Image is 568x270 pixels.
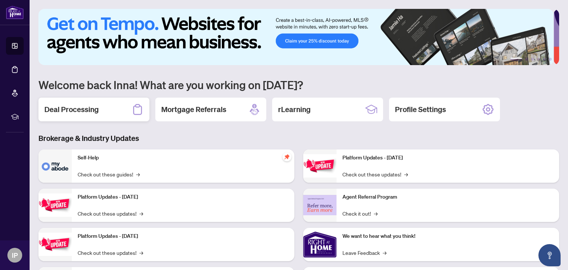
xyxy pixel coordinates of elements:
[538,244,561,266] button: Open asap
[342,232,553,240] p: We want to hear what you think!
[404,170,408,178] span: →
[537,58,540,61] button: 4
[136,170,140,178] span: →
[78,249,143,257] a: Check out these updates!→
[44,104,99,115] h2: Deal Processing
[395,104,446,115] h2: Profile Settings
[549,58,552,61] button: 6
[78,154,288,162] p: Self-Help
[38,133,559,144] h3: Brokerage & Industry Updates
[161,104,226,115] h2: Mortgage Referrals
[6,6,24,19] img: logo
[38,78,559,92] h1: Welcome back Inna! What are you working on [DATE]?
[78,170,140,178] a: Check out these guides!→
[342,170,408,178] a: Check out these updates!→
[278,104,311,115] h2: rLearning
[38,9,554,65] img: Slide 0
[374,209,378,217] span: →
[510,58,522,61] button: 1
[383,249,386,257] span: →
[543,58,546,61] button: 5
[139,209,143,217] span: →
[342,193,553,201] p: Agent Referral Program
[531,58,534,61] button: 3
[342,249,386,257] a: Leave Feedback→
[78,232,288,240] p: Platform Updates - [DATE]
[342,209,378,217] a: Check it out!→
[38,193,72,217] img: Platform Updates - September 16, 2025
[303,195,337,215] img: Agent Referral Program
[12,250,18,260] span: IP
[139,249,143,257] span: →
[342,154,553,162] p: Platform Updates - [DATE]
[525,58,528,61] button: 2
[303,154,337,178] img: Platform Updates - June 23, 2025
[303,228,337,261] img: We want to hear what you think!
[38,233,72,256] img: Platform Updates - July 21, 2025
[78,209,143,217] a: Check out these updates!→
[283,152,291,161] span: pushpin
[78,193,288,201] p: Platform Updates - [DATE]
[38,149,72,183] img: Self-Help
